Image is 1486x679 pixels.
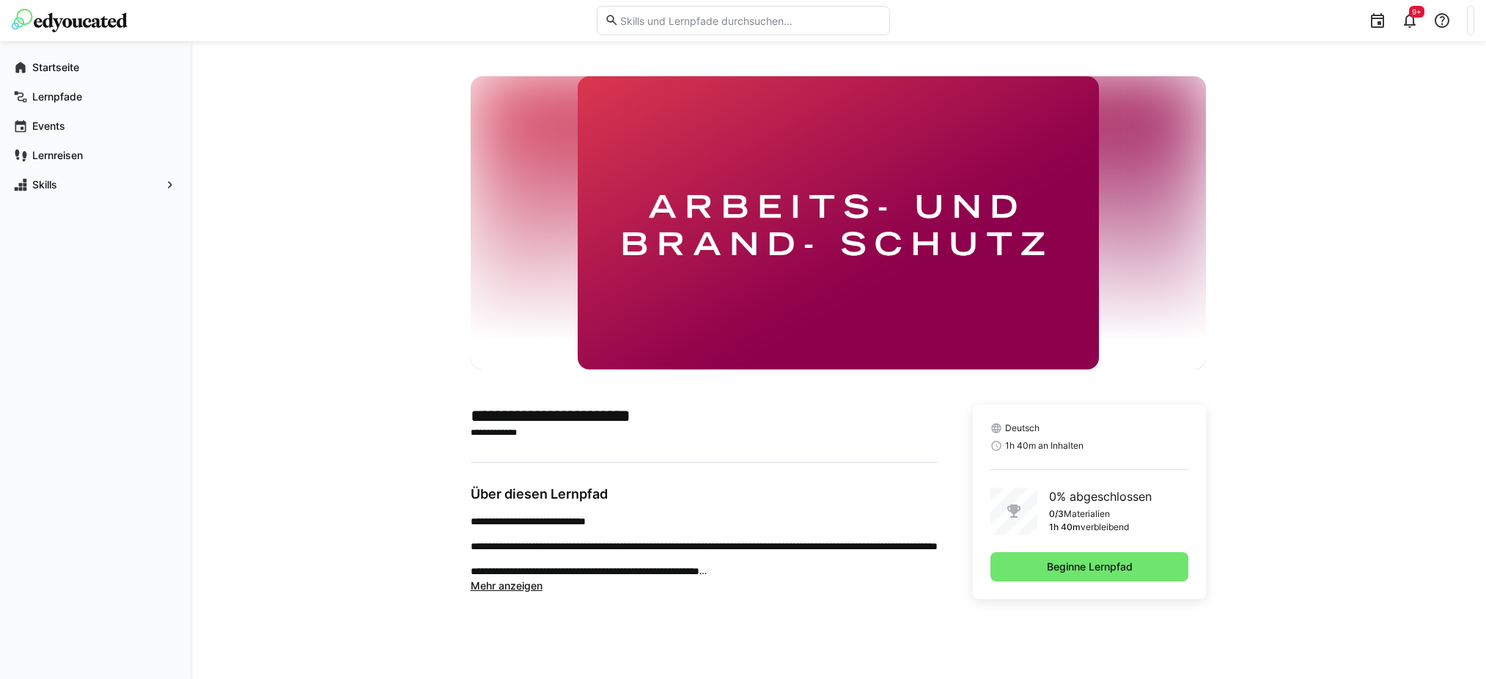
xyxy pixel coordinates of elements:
span: Beginne Lernpfad [1045,559,1135,574]
p: 1h 40m [1049,521,1081,533]
p: 0% abgeschlossen [1049,488,1152,505]
input: Skills und Lernpfade durchsuchen… [619,14,881,27]
h3: Über diesen Lernpfad [471,486,938,502]
button: Beginne Lernpfad [990,552,1189,581]
span: Mehr anzeigen [471,579,542,592]
span: Deutsch [1005,422,1040,434]
p: Materialien [1064,508,1110,520]
p: verbleibend [1081,521,1129,533]
span: 9+ [1412,7,1421,16]
p: 0/3 [1049,508,1064,520]
span: 1h 40m an Inhalten [1005,440,1084,452]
